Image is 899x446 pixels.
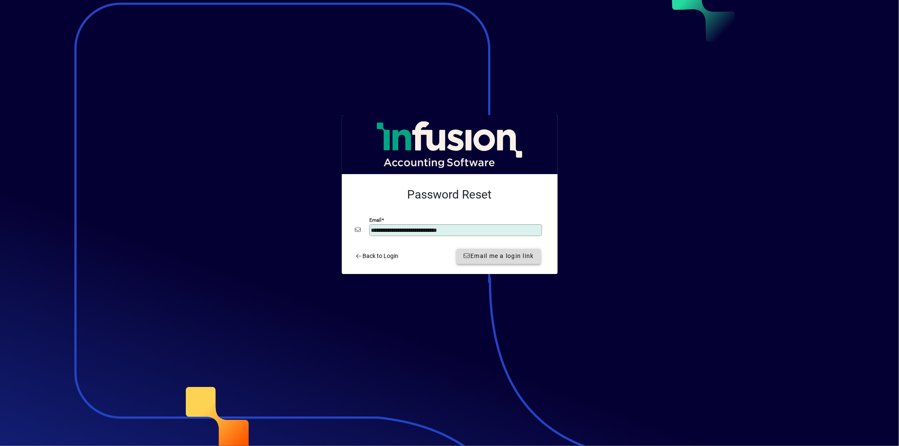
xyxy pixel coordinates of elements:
[370,217,382,223] mat-label: Email
[352,249,402,264] a: Back to Login
[355,252,399,261] span: Back to Login
[355,188,544,202] h2: Password Reset
[456,249,541,264] button: Email me a login link
[463,252,534,261] span: Email me a login link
